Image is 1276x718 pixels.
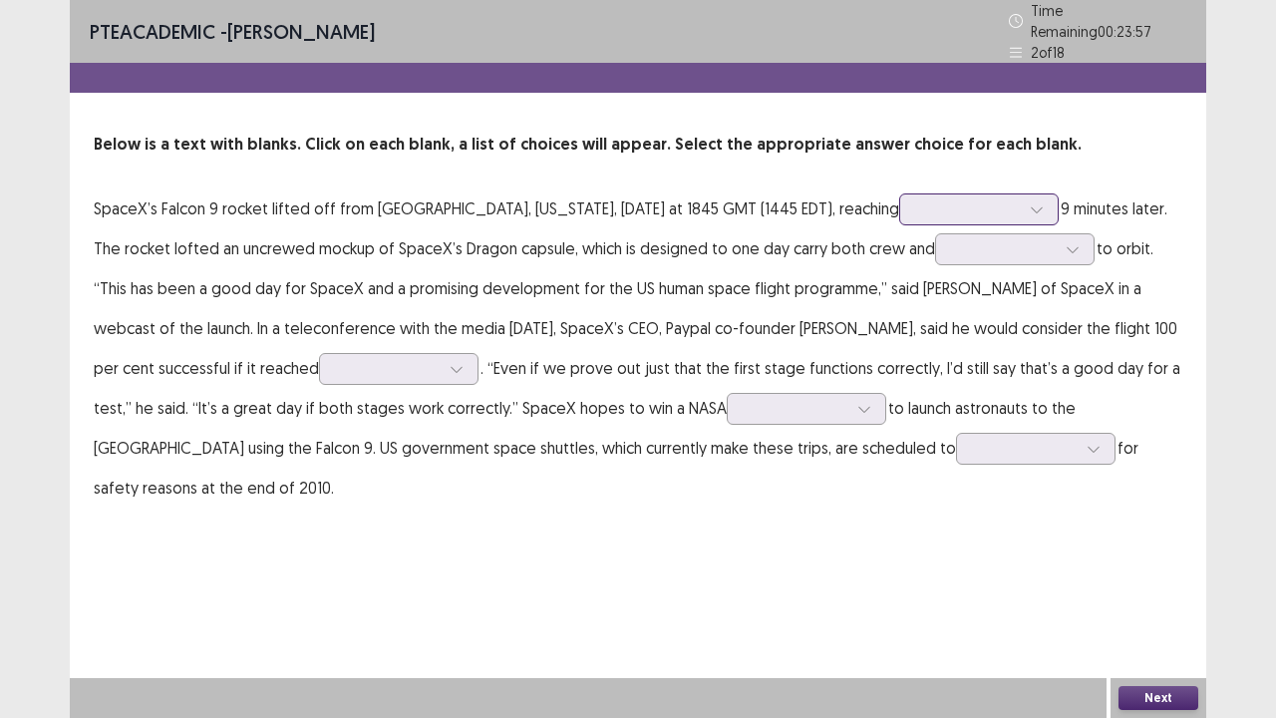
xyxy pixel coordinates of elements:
p: SpaceX’s Falcon 9 rocket lifted off from [GEOGRAPHIC_DATA], [US_STATE], [DATE] at 1845 GMT (1445 ... [94,188,1182,508]
button: Next [1118,686,1198,710]
p: 2 of 18 [1031,42,1065,63]
p: Below is a text with blanks. Click on each blank, a list of choices will appear. Select the appro... [94,133,1182,157]
p: - [PERSON_NAME] [90,17,375,47]
span: PTE academic [90,19,215,44]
